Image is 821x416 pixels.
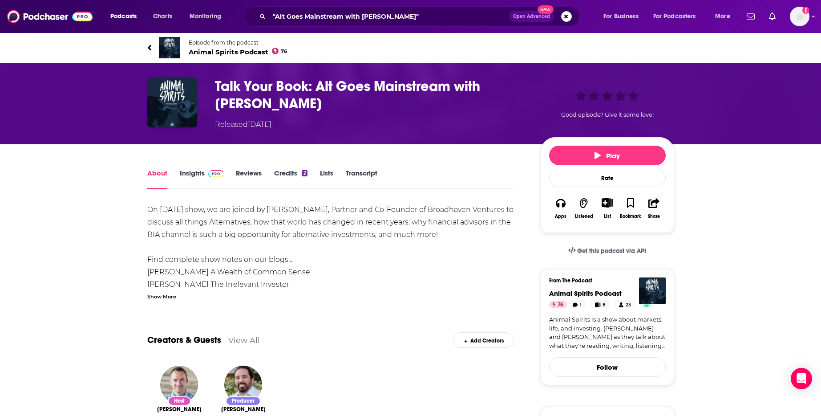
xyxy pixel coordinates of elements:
a: Transcript [346,169,377,189]
span: Episode from the podcast [189,39,287,46]
a: Mathew Passy [221,406,266,413]
a: 76 [549,301,567,308]
span: Play [595,151,620,160]
a: View All [228,335,260,345]
button: Play [549,146,666,165]
div: Rate [549,169,666,187]
a: Ben Carlson [157,406,202,413]
img: Podchaser Pro [208,170,224,177]
span: 76 [281,49,287,53]
div: List [604,213,611,219]
button: Apps [549,192,572,224]
h3: From The Podcast [549,277,659,284]
a: Show notifications dropdown [743,9,758,24]
button: open menu [183,9,233,24]
div: Share [648,214,660,219]
a: Creators & Guests [147,334,221,346]
a: Animal Spirits PodcastEpisode from the podcastAnimal Spirits Podcast76 [147,37,674,58]
button: open menu [597,9,650,24]
span: [PERSON_NAME] [221,406,266,413]
button: Follow [549,357,666,377]
div: Apps [555,214,566,219]
span: 23 [626,301,631,310]
img: Animal Spirits Podcast [639,277,666,304]
a: Animal Spirits Podcast [549,289,622,298]
span: Charts [153,10,172,23]
div: Show More ButtonList [595,192,619,224]
a: InsightsPodchaser Pro [180,169,224,189]
span: New [538,5,554,14]
button: Share [642,192,665,224]
span: Logged in as ellerylsmith123 [790,7,809,26]
button: open menu [709,9,741,24]
div: Bookmark [620,214,641,219]
a: Credits2 [274,169,307,189]
img: Podchaser - Follow, Share and Rate Podcasts [7,8,93,25]
img: Animal Spirits Podcast [159,37,180,58]
button: Show profile menu [790,7,809,26]
a: 8 [591,301,610,308]
span: For Business [603,10,639,23]
span: 76 [558,301,563,310]
span: Podcasts [110,10,137,23]
svg: Add a profile image [802,7,809,14]
button: Bookmark [619,192,642,224]
button: Open AdvancedNew [509,11,554,22]
div: Add Creators [453,332,514,348]
button: Listened [572,192,595,224]
a: About [147,169,167,189]
div: Producer [226,396,261,406]
span: 1 [580,301,582,310]
img: User Profile [790,7,809,26]
span: Good episode? Give it some love! [561,111,654,118]
img: Ben Carlson [160,366,198,404]
img: Talk Your Book: Alt Goes Mainstream with Michael Sidgmore [147,77,197,127]
a: 1 [569,301,586,308]
div: Listened [575,214,593,219]
a: Charts [147,9,178,24]
span: Get this podcast via API [577,247,646,255]
button: Show More Button [598,198,616,208]
div: Released [DATE] [215,119,271,130]
span: Animal Spirits Podcast [189,48,287,56]
h1: Talk Your Book: Alt Goes Mainstream with Michael Sidgmore [215,77,526,112]
div: 2 [302,170,307,176]
div: Open Intercom Messenger [791,368,812,389]
input: Search podcasts, credits, & more... [269,9,509,24]
a: Get this podcast via API [561,240,654,262]
span: More [715,10,730,23]
button: open menu [104,9,148,24]
span: For Podcasters [653,10,696,23]
a: Show notifications dropdown [765,9,779,24]
span: Open Advanced [513,14,550,19]
span: [PERSON_NAME] [157,406,202,413]
a: Reviews [236,169,262,189]
img: Mathew Passy [224,366,262,404]
span: Monitoring [190,10,221,23]
div: Host [168,396,191,406]
div: Search podcasts, credits, & more... [253,6,588,27]
button: open menu [647,9,709,24]
span: 8 [603,301,606,310]
a: Lists [320,169,333,189]
a: 23 [615,301,635,308]
a: Animal Spirits is a show about markets, life, and investing. [PERSON_NAME] and [PERSON_NAME] as t... [549,315,666,350]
